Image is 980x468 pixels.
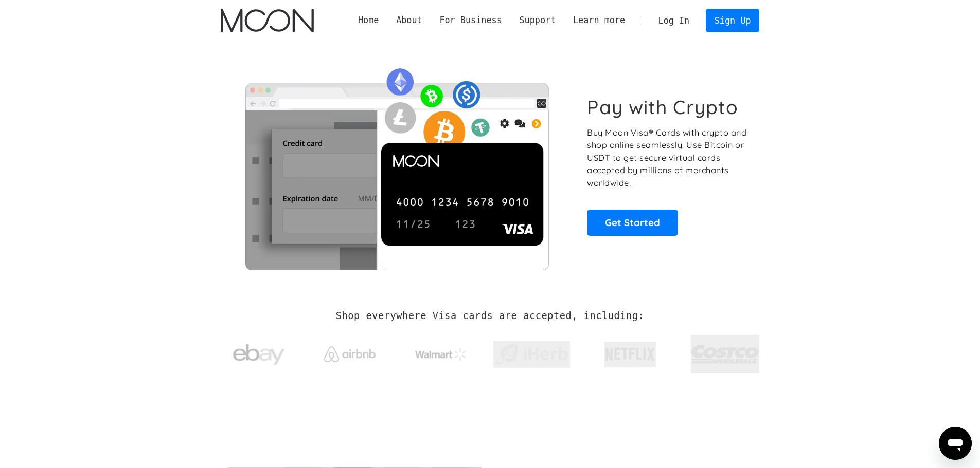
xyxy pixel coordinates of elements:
[402,338,479,366] a: Walmart
[221,328,297,376] a: ebay
[564,14,634,27] div: Learn more
[431,14,511,27] div: For Business
[511,14,564,27] div: Support
[573,14,625,27] div: Learn more
[650,9,698,32] a: Log In
[336,310,644,322] h2: Shop everywhere Visa cards are accepted, including:
[221,61,573,270] img: Moon Cards let you spend your crypto anywhere Visa is accepted.
[349,14,387,27] a: Home
[387,14,431,27] div: About
[415,348,467,361] img: Walmart
[221,9,314,32] a: home
[221,9,314,32] img: Moon Logo
[324,346,376,362] img: Airbnb
[939,427,972,460] iframe: Button to launch messaging window
[587,96,738,119] h1: Pay with Crypto
[519,14,556,27] div: Support
[691,335,760,373] img: Costco
[587,126,748,190] p: Buy Moon Visa® Cards with crypto and shop online seamlessly! Use Bitcoin or USDT to get secure vi...
[584,331,676,372] a: Netflix
[691,325,760,379] a: Costco
[233,339,284,371] img: ebay
[493,341,570,368] img: iHerb
[604,342,656,367] img: Netflix
[396,14,422,27] div: About
[587,210,678,235] a: Get Started
[439,14,502,27] div: For Business
[493,331,570,373] a: iHerb
[311,336,388,367] a: Airbnb
[706,9,759,32] a: Sign Up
